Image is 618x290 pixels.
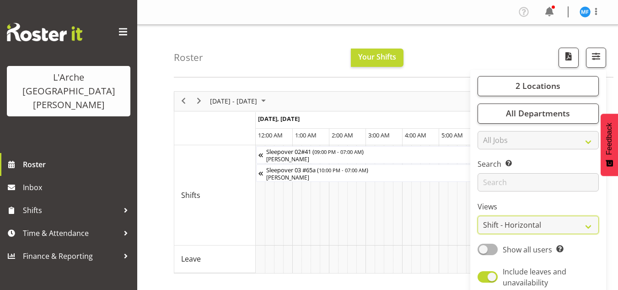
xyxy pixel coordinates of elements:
div: Shifts"s event - Sleepover 02#41 Begin From Sunday, August 17, 2025 at 9:00:00 PM GMT+12:00 Ends ... [256,146,512,164]
span: Show all users [503,245,552,255]
h4: Roster [174,52,203,63]
div: [PERSON_NAME] [266,174,510,182]
button: Next [193,95,205,107]
span: Your Shifts [358,52,396,62]
span: 5:00 AM [441,131,463,139]
button: Previous [177,95,190,107]
td: Shifts resource [174,145,256,246]
span: Roster [23,158,133,171]
button: 2 Locations [478,76,599,96]
span: 09:00 PM - 07:00 AM [314,148,362,155]
span: Feedback [605,123,613,155]
div: August 18 - 24, 2025 [207,92,271,111]
span: Leave [181,253,201,264]
span: Shifts [181,190,200,201]
span: [DATE], [DATE] [258,115,300,123]
span: 3:00 AM [368,131,390,139]
div: Timeline Week of August 22, 2025 [174,91,581,274]
label: Search [478,159,599,170]
button: August 2025 [209,95,270,107]
span: Time & Attendance [23,226,119,240]
input: Search [478,173,599,192]
span: 2:00 AM [332,131,353,139]
span: Include leaves and unavailability [503,267,566,288]
span: Inbox [23,181,133,194]
label: Views [478,201,599,212]
div: Sleepover 03 #65a ( ) [266,165,510,174]
div: Shifts"s event - Sleepover 03 #65a Begin From Sunday, August 17, 2025 at 10:00:00 PM GMT+12:00 En... [256,164,512,182]
div: [PERSON_NAME] [266,155,510,164]
button: Filter Shifts [586,48,606,68]
span: 1:00 AM [295,131,317,139]
button: Your Shifts [351,49,403,67]
td: Leave resource [174,246,256,273]
span: 12:00 AM [258,131,283,139]
span: 10:00 PM - 07:00 AM [319,166,366,174]
span: Shifts [23,203,119,217]
img: melissa-fry10932.jpg [580,6,591,17]
div: next period [191,92,207,111]
button: All Departments [478,104,599,124]
img: Rosterit website logo [7,23,82,41]
span: Finance & Reporting [23,249,119,263]
span: [DATE] - [DATE] [209,95,258,107]
span: All Departments [506,108,570,119]
button: Download a PDF of the roster according to the set date range. [559,48,579,68]
div: previous period [176,92,191,111]
span: 2 Locations [516,80,560,91]
span: 4:00 AM [405,131,426,139]
div: Sleepover 02#41 ( ) [266,147,510,156]
button: Feedback - Show survey [601,114,618,176]
div: L'Arche [GEOGRAPHIC_DATA][PERSON_NAME] [16,71,121,112]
